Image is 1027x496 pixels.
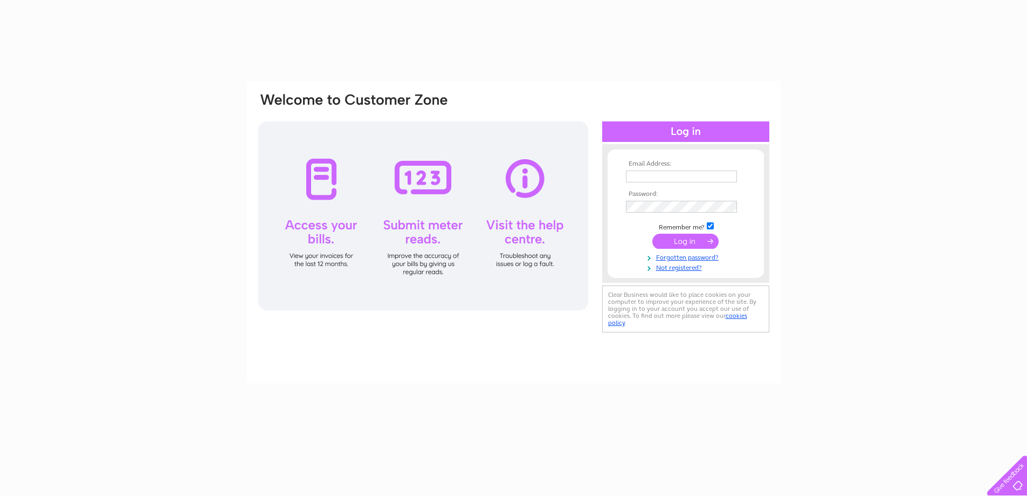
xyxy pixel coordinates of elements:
[626,262,748,272] a: Not registered?
[626,252,748,262] a: Forgotten password?
[623,221,748,232] td: Remember me?
[623,160,748,168] th: Email Address:
[652,234,719,249] input: Submit
[608,312,747,327] a: cookies policy
[623,191,748,198] th: Password:
[602,286,769,332] div: Clear Business would like to place cookies on your computer to improve your experience of the sit...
